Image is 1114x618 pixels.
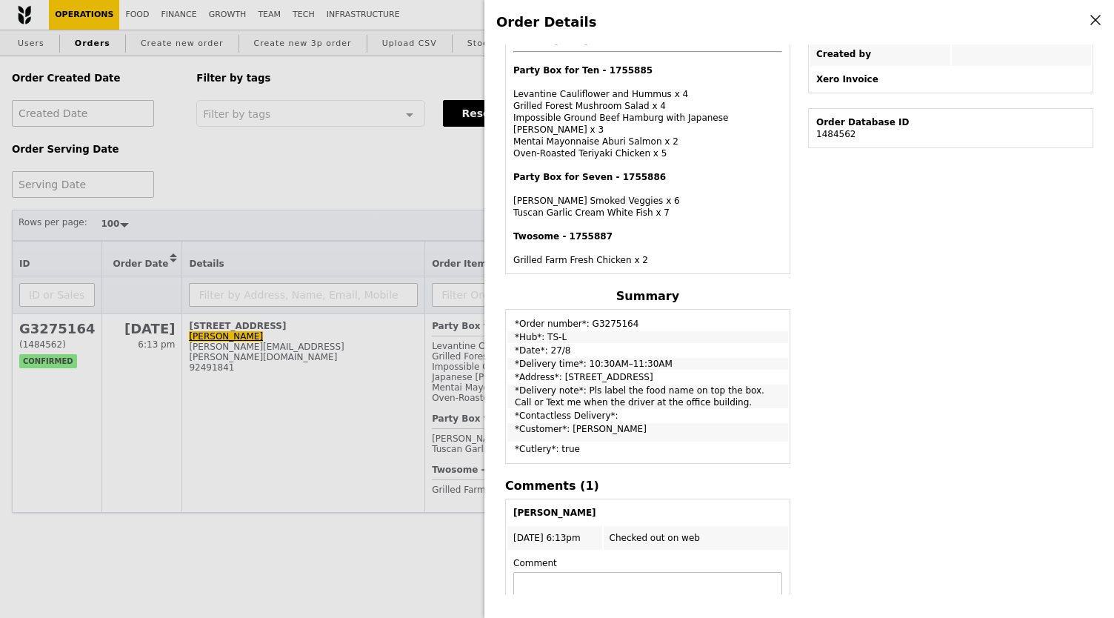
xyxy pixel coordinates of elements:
td: *Address*: [STREET_ADDRESS] [507,371,788,383]
div: Grilled Farm Fresh Chicken x 2 [513,230,782,266]
td: *Order number*: G3275164 [507,311,788,330]
td: 1484562 [810,110,1091,146]
td: *Customer*: [PERSON_NAME] [507,423,788,442]
label: Comment [513,557,557,569]
h4: Party Box for Seven - 1755886 [513,171,782,183]
h4: Summary [505,289,790,303]
div: Created by [816,48,944,60]
b: [PERSON_NAME] [513,508,596,518]
td: *Date*: 27/8 [507,345,788,356]
td: *Delivery time*: 10:30AM–11:30AM [507,358,788,370]
td: *Cutlery*: true [507,443,788,462]
div: [PERSON_NAME] Smoked Veggies x 6 Tuscan Garlic Cream White Fish x 7 [513,171,782,219]
td: *Delivery note*: Pls label the food name on top the box. Call or Text me when the driver at the o... [507,385,788,408]
h4: Comments (1) [505,479,790,493]
div: Levantine Cauliflower and Hummus x 4 Grilled Forest Mushroom Salad x 4 Impossible Ground Beef Ham... [513,64,782,159]
h4: Party Box for Ten - 1755885 [513,64,782,76]
span: [DATE] 6:13pm [513,533,581,543]
h4: Twosome - 1755887 [513,230,782,242]
td: Checked out on web [604,526,788,550]
td: *Hub*: TS-L [507,331,788,343]
div: Order Database ID [816,116,1085,128]
span: Meals for [513,36,782,266]
td: *Contactless Delivery*: [507,410,788,422]
span: Order Details [496,14,596,30]
div: Xero Invoice [816,73,1085,85]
